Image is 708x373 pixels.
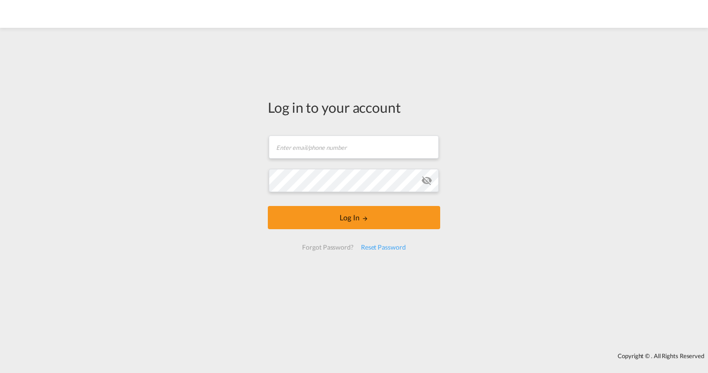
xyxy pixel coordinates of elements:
[268,206,440,229] button: LOGIN
[298,239,357,256] div: Forgot Password?
[269,135,439,159] input: Enter email/phone number
[421,175,432,186] md-icon: icon-eye-off
[357,239,410,256] div: Reset Password
[268,97,440,117] div: Log in to your account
